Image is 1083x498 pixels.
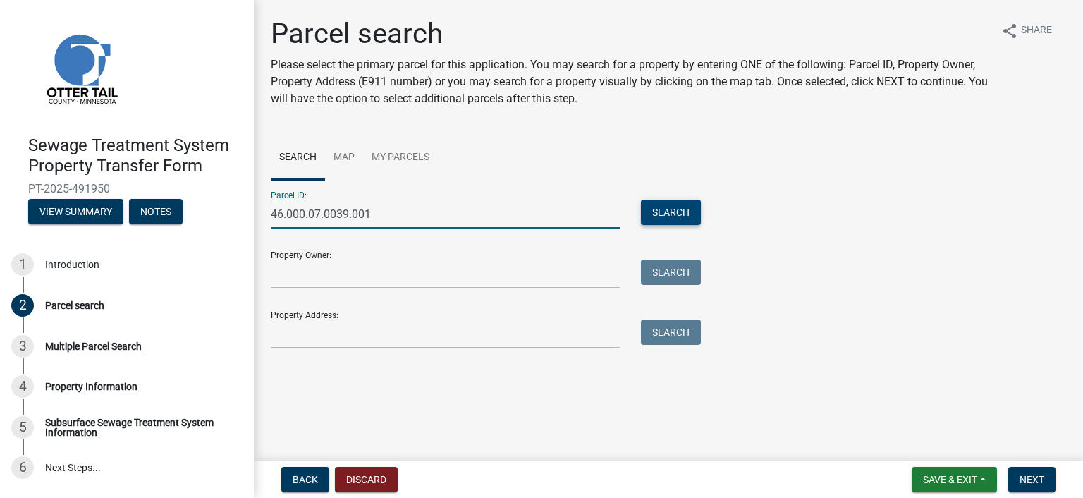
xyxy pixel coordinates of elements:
div: 6 [11,456,34,479]
div: 4 [11,375,34,398]
button: Notes [129,199,183,224]
p: Please select the primary parcel for this application. You may search for a property by entering ... [271,56,990,107]
div: 2 [11,294,34,317]
div: 5 [11,416,34,439]
div: Multiple Parcel Search [45,341,142,351]
span: PT-2025-491950 [28,182,226,195]
a: My Parcels [363,135,438,181]
button: Search [641,260,701,285]
button: Search [641,320,701,345]
span: Back [293,474,318,485]
h1: Parcel search [271,17,990,51]
div: 1 [11,253,34,276]
a: Search [271,135,325,181]
img: Otter Tail County, Minnesota [28,15,134,121]
h4: Sewage Treatment System Property Transfer Form [28,135,243,176]
span: Share [1021,23,1052,40]
button: shareShare [990,17,1063,44]
i: share [1001,23,1018,40]
button: Save & Exit [912,467,997,492]
wm-modal-confirm: Summary [28,207,123,218]
div: Property Information [45,382,137,391]
button: View Summary [28,199,123,224]
span: Save & Exit [923,474,977,485]
button: Next [1008,467,1056,492]
button: Discard [335,467,398,492]
a: Map [325,135,363,181]
div: Parcel search [45,300,104,310]
span: Next [1020,474,1044,485]
div: Subsurface Sewage Treatment System Information [45,418,231,437]
div: 3 [11,335,34,358]
button: Back [281,467,329,492]
button: Search [641,200,701,225]
div: Introduction [45,260,99,269]
wm-modal-confirm: Notes [129,207,183,218]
